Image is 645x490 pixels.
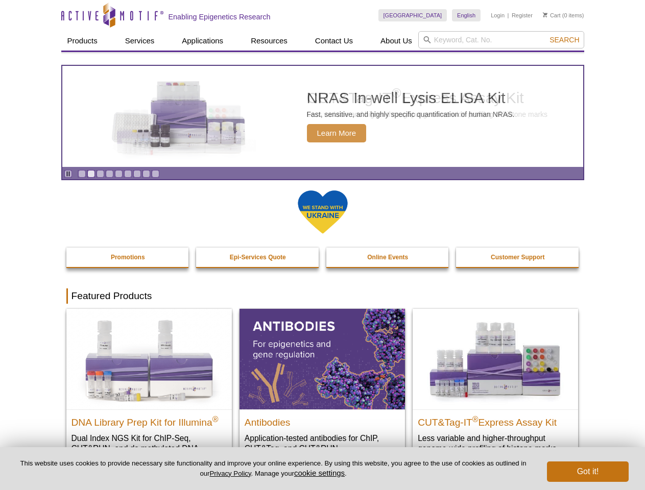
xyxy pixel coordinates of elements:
a: Services [119,31,161,51]
p: Less variable and higher-throughput genome-wide profiling of histone marks​. [418,433,573,454]
a: Login [491,12,505,19]
a: DNA Library Prep Kit for Illumina DNA Library Prep Kit for Illumina® Dual Index NGS Kit for ChIP-... [66,309,232,474]
article: NRAS In-well Lysis ELISA Kit [62,66,583,167]
li: (0 items) [543,9,584,21]
img: DNA Library Prep Kit for Illumina [66,309,232,409]
img: All Antibodies [240,309,405,409]
sup: ® [212,414,219,423]
a: Go to slide 5 [115,170,123,178]
a: Epi-Services Quote [196,248,320,267]
a: Customer Support [456,248,580,267]
a: Go to slide 6 [124,170,132,178]
a: Register [512,12,533,19]
a: About Us [374,31,418,51]
span: Search [550,36,579,44]
a: Promotions [66,248,190,267]
a: All Antibodies Antibodies Application-tested antibodies for ChIP, CUT&Tag, and CUT&RUN. [240,309,405,463]
h2: Antibodies [245,412,400,428]
a: Products [61,31,104,51]
h2: NRAS In-well Lysis ELISA Kit [307,90,515,106]
h2: Enabling Epigenetics Research [169,12,271,21]
img: We Stand With Ukraine [297,189,348,235]
a: CUT&Tag-IT® Express Assay Kit CUT&Tag-IT®Express Assay Kit Less variable and higher-throughput ge... [413,309,578,463]
a: Contact Us [309,31,359,51]
strong: Epi-Services Quote [230,254,286,261]
p: Fast, sensitive, and highly specific quantification of human NRAS. [307,110,515,119]
img: NRAS In-well Lysis ELISA Kit [103,81,256,152]
sup: ® [472,414,479,423]
a: Online Events [326,248,450,267]
input: Keyword, Cat. No. [418,31,584,48]
p: This website uses cookies to provide necessary site functionality and improve your online experie... [16,459,530,478]
a: NRAS In-well Lysis ELISA Kit NRAS In-well Lysis ELISA Kit Fast, sensitive, and highly specific qu... [62,66,583,167]
h2: DNA Library Prep Kit for Illumina [71,412,227,428]
p: Application-tested antibodies for ChIP, CUT&Tag, and CUT&RUN. [245,433,400,454]
h2: Featured Products [66,288,579,304]
span: Learn More [307,124,367,142]
a: Cart [543,12,561,19]
img: Your Cart [543,12,547,17]
a: Applications [176,31,229,51]
button: Search [546,35,582,44]
a: Toggle autoplay [64,170,72,178]
a: Privacy Policy [209,470,251,477]
p: Dual Index NGS Kit for ChIP-Seq, CUT&RUN, and ds methylated DNA assays. [71,433,227,464]
li: | [508,9,509,21]
a: Go to slide 1 [78,170,86,178]
a: Go to slide 2 [87,170,95,178]
a: Go to slide 9 [152,170,159,178]
a: English [452,9,481,21]
a: Resources [245,31,294,51]
a: [GEOGRAPHIC_DATA] [378,9,447,21]
img: CUT&Tag-IT® Express Assay Kit [413,309,578,409]
a: Go to slide 3 [97,170,104,178]
a: Go to slide 8 [142,170,150,178]
button: Got it! [547,461,629,482]
button: cookie settings [294,469,345,477]
strong: Customer Support [491,254,544,261]
h2: CUT&Tag-IT Express Assay Kit [418,412,573,428]
a: Go to slide 7 [133,170,141,178]
a: Go to slide 4 [106,170,113,178]
strong: Online Events [367,254,408,261]
strong: Promotions [111,254,145,261]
